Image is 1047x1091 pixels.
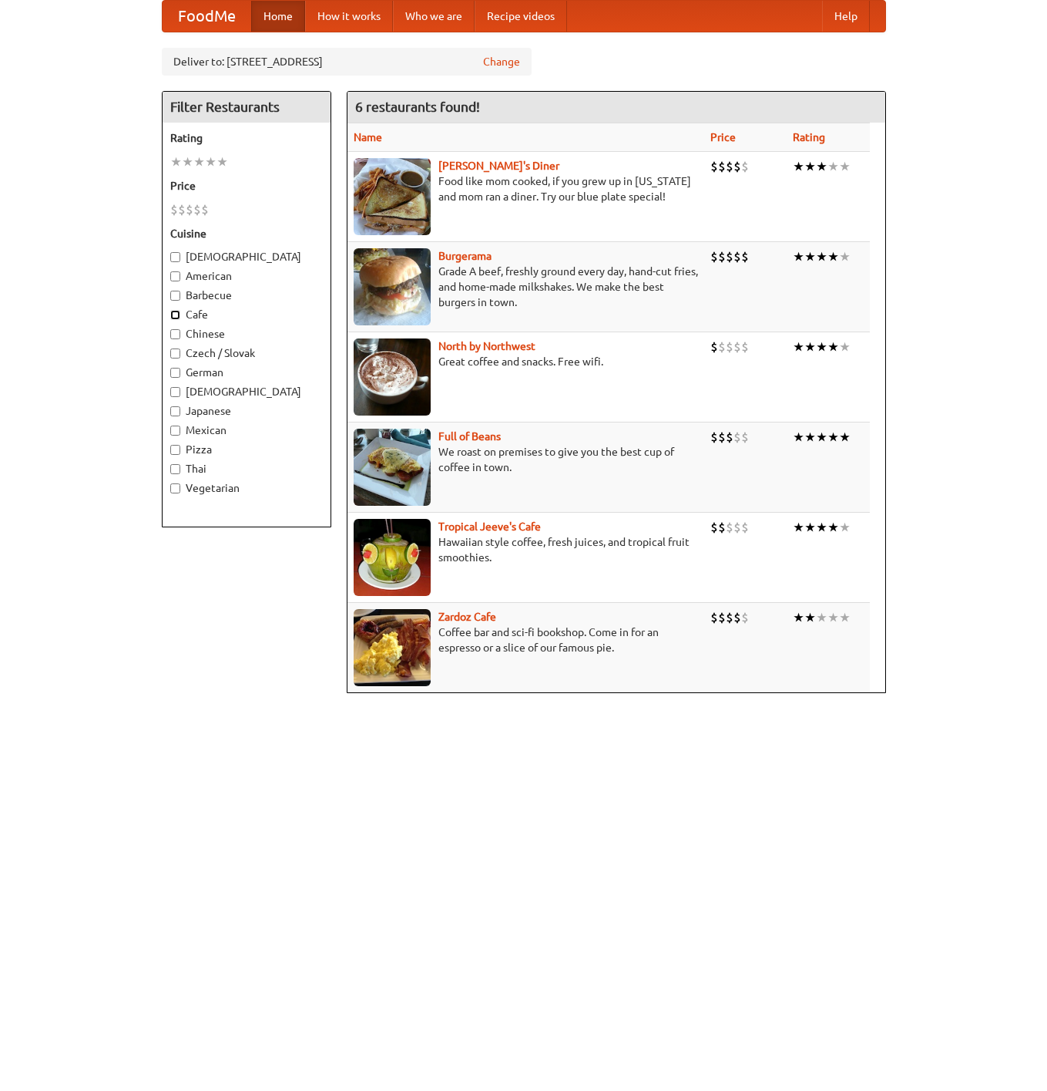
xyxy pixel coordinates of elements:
[718,338,726,355] li: $
[438,430,501,443] a: Full of Beans
[475,1,567,32] a: Recipe videos
[793,248,804,265] li: ★
[733,338,741,355] li: $
[170,252,180,262] input: [DEMOGRAPHIC_DATA]
[710,429,718,446] li: $
[726,429,733,446] li: $
[170,387,180,397] input: [DEMOGRAPHIC_DATA]
[827,609,839,626] li: ★
[816,609,827,626] li: ★
[354,248,431,325] img: burgerama.jpg
[438,160,559,172] a: [PERSON_NAME]'s Diner
[170,271,180,281] input: American
[163,1,251,32] a: FoodMe
[733,429,741,446] li: $
[163,92,331,123] h4: Filter Restaurants
[741,338,749,355] li: $
[793,609,804,626] li: ★
[170,310,180,320] input: Cafe
[354,338,431,416] img: north.jpg
[718,429,726,446] li: $
[827,158,839,175] li: ★
[741,609,749,626] li: $
[170,349,180,359] input: Czech / Slovak
[710,609,718,626] li: $
[170,403,323,419] label: Japanese
[193,153,205,170] li: ★
[710,131,736,143] a: Price
[305,1,393,32] a: How it works
[251,1,305,32] a: Home
[170,483,180,493] input: Vegetarian
[816,158,827,175] li: ★
[438,520,541,533] a: Tropical Jeeve's Cafe
[827,429,839,446] li: ★
[354,444,698,475] p: We roast on premises to give you the best cup of coffee in town.
[804,429,816,446] li: ★
[170,461,323,476] label: Thai
[793,519,804,536] li: ★
[827,519,839,536] li: ★
[839,429,851,446] li: ★
[178,201,186,218] li: $
[726,609,733,626] li: $
[718,519,726,536] li: $
[718,158,726,175] li: $
[354,264,698,310] p: Grade A beef, freshly ground every day, hand-cut fries, and home-made milkshakes. We make the bes...
[804,338,816,355] li: ★
[816,429,827,446] li: ★
[216,153,228,170] li: ★
[839,248,851,265] li: ★
[393,1,475,32] a: Who we are
[804,158,816,175] li: ★
[710,519,718,536] li: $
[354,534,698,565] p: Hawaiian style coffee, fresh juices, and tropical fruit smoothies.
[170,442,323,457] label: Pizza
[822,1,870,32] a: Help
[839,519,851,536] li: ★
[170,291,180,301] input: Barbecue
[170,480,323,496] label: Vegetarian
[793,158,804,175] li: ★
[354,429,431,506] img: beans.jpg
[170,178,323,194] h5: Price
[839,609,851,626] li: ★
[170,226,323,241] h5: Cuisine
[804,519,816,536] li: ★
[816,248,827,265] li: ★
[726,338,733,355] li: $
[438,611,496,623] a: Zardoz Cafe
[170,384,323,399] label: [DEMOGRAPHIC_DATA]
[354,354,698,369] p: Great coffee and snacks. Free wifi.
[793,429,804,446] li: ★
[170,249,323,264] label: [DEMOGRAPHIC_DATA]
[170,153,182,170] li: ★
[816,519,827,536] li: ★
[201,201,209,218] li: $
[710,338,718,355] li: $
[170,406,180,416] input: Japanese
[718,248,726,265] li: $
[170,307,323,322] label: Cafe
[741,158,749,175] li: $
[170,423,323,438] label: Mexican
[733,519,741,536] li: $
[726,248,733,265] li: $
[741,429,749,446] li: $
[354,609,431,686] img: zardoz.jpg
[741,248,749,265] li: $
[438,250,492,262] a: Burgerama
[816,338,827,355] li: ★
[170,368,180,378] input: German
[354,158,431,235] img: sallys.jpg
[170,130,323,146] h5: Rating
[726,158,733,175] li: $
[726,519,733,536] li: $
[733,609,741,626] li: $
[839,338,851,355] li: ★
[804,609,816,626] li: ★
[354,519,431,596] img: jeeves.jpg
